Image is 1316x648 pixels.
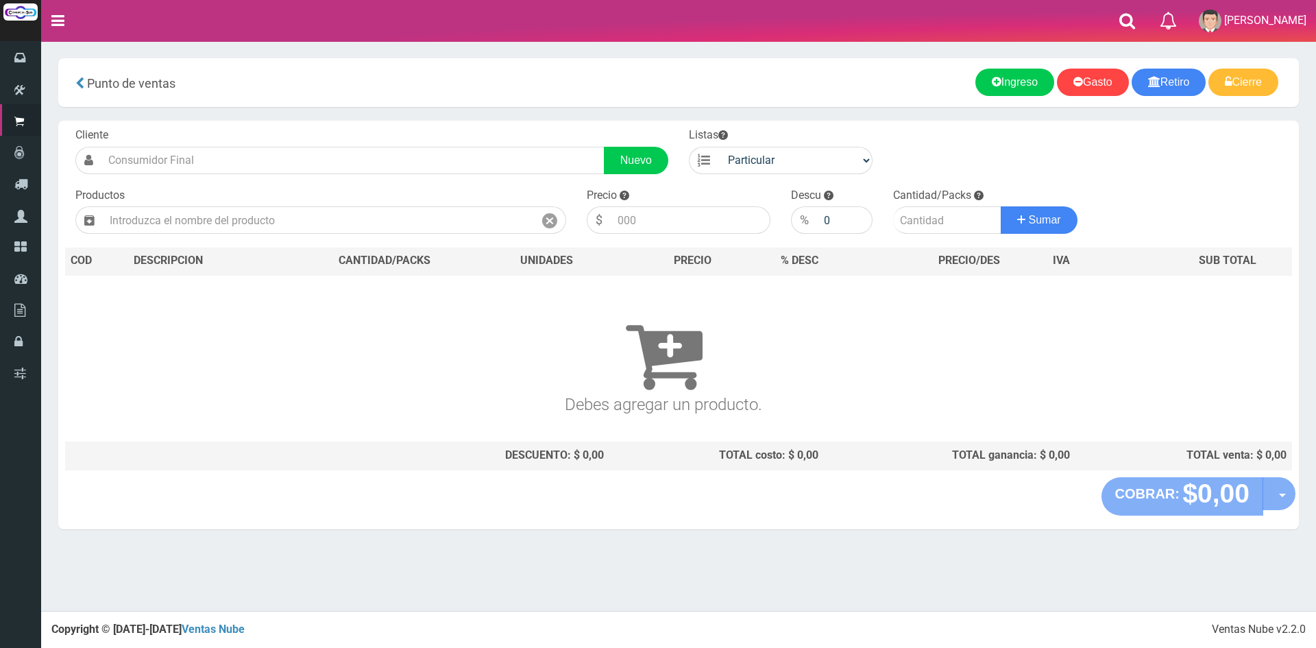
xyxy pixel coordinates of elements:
[1224,14,1306,27] span: [PERSON_NAME]
[781,254,818,267] span: % DESC
[829,448,1070,464] div: TOTAL ganancia: $ 0,00
[1001,206,1077,234] button: Sumar
[1115,486,1180,501] strong: COBRAR:
[689,128,728,143] label: Listas
[975,69,1054,96] a: Ingreso
[1101,477,1264,516] button: COBRAR: $0,00
[71,295,1256,413] h3: Debes agregar un producto.
[791,206,817,234] div: %
[604,147,668,174] a: Nuevo
[938,254,1000,267] span: PRECIO/DES
[1199,10,1221,32] img: User Image
[1199,253,1256,269] span: SUB TOTAL
[893,188,971,204] label: Cantidad/Packs
[587,206,611,234] div: $
[182,623,245,636] a: Ventas Nube
[1053,254,1070,267] span: IVA
[674,253,711,269] span: PRECIO
[128,248,284,275] th: DES
[75,128,108,143] label: Cliente
[101,147,605,174] input: Consumidor Final
[284,248,485,275] th: CANTIDAD/PACKS
[1212,622,1306,638] div: Ventas Nube v2.2.0
[485,248,609,275] th: UNIDADES
[615,448,819,464] div: TOTAL costo: $ 0,00
[3,3,38,21] img: Logo grande
[1081,448,1287,464] div: TOTAL venta: $ 0,00
[791,188,821,204] label: Descu
[103,206,534,234] input: Introduzca el nombre del producto
[1057,69,1129,96] a: Gasto
[817,206,873,234] input: 000
[154,254,203,267] span: CRIPCION
[1132,69,1206,96] a: Retiro
[1182,479,1250,508] strong: $0,00
[1208,69,1278,96] a: Cierre
[75,188,125,204] label: Productos
[87,76,175,91] span: Punto de ventas
[1029,214,1061,226] span: Sumar
[51,623,245,636] strong: Copyright © [DATE]-[DATE]
[587,188,617,204] label: Precio
[65,248,128,275] th: COD
[611,206,770,234] input: 000
[290,448,604,464] div: DESCUENTO: $ 0,00
[893,206,1001,234] input: Cantidad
